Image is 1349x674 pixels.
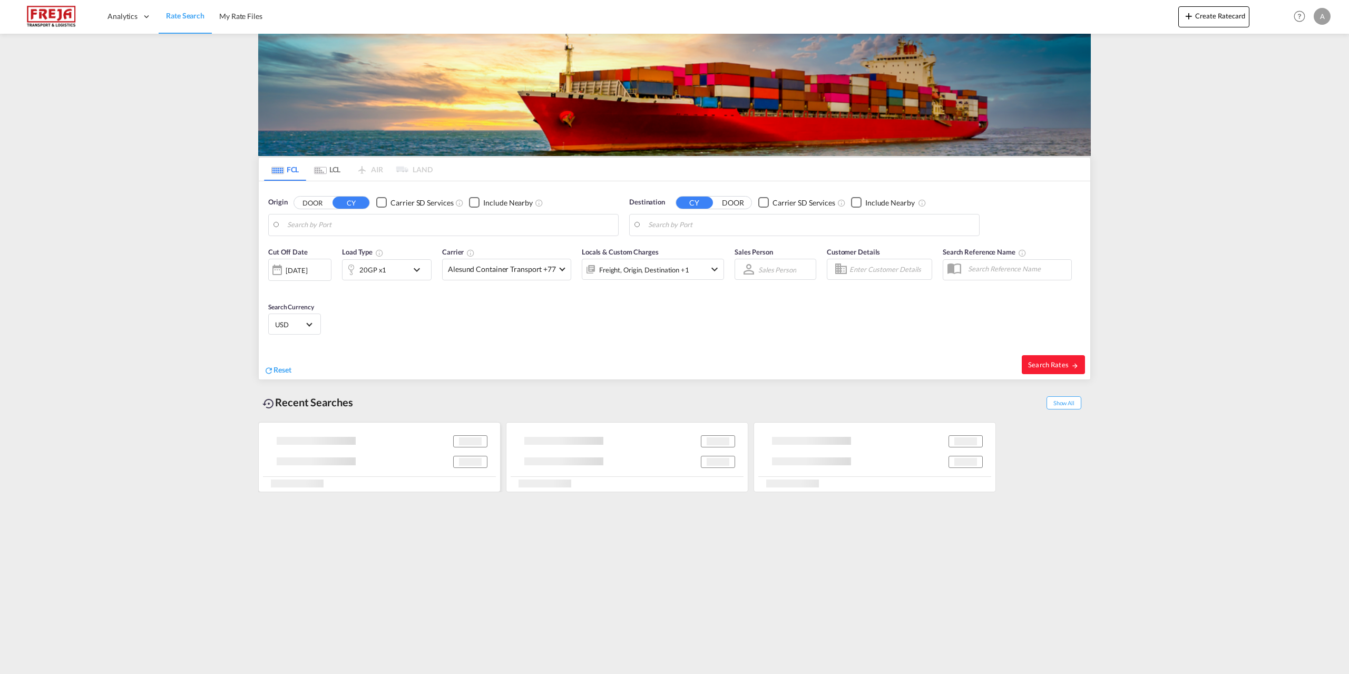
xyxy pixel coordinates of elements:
div: Include Nearby [483,198,533,208]
input: Search by Port [648,217,974,233]
md-icon: icon-backup-restore [262,397,275,410]
button: CY [333,197,369,209]
span: Search Currency [268,303,314,311]
span: USD [275,320,305,329]
span: My Rate Files [219,12,262,21]
span: Help [1291,7,1308,25]
span: Carrier [442,248,475,256]
input: Search by Port [287,217,613,233]
div: Include Nearby [865,198,915,208]
md-pagination-wrapper: Use the left and right arrow keys to navigate between tabs [264,158,433,181]
md-select: Select Currency: $ USDUnited States Dollar [274,317,315,332]
md-icon: icon-information-outline [375,249,384,257]
div: [DATE] [286,266,307,275]
span: Search Reference Name [943,248,1027,256]
input: Enter Customer Details [849,261,928,277]
md-icon: icon-chevron-down [410,263,428,276]
div: Help [1291,7,1314,26]
span: Sales Person [735,248,773,256]
div: Recent Searches [258,390,357,414]
button: CY [676,197,713,209]
img: LCL+%26+FCL+BACKGROUND.png [258,34,1091,156]
md-tab-item: FCL [264,158,306,181]
div: Freight Origin Destination Factory Stuffingicon-chevron-down [582,259,724,280]
md-checkbox: Checkbox No Ink [469,197,533,208]
md-tab-item: LCL [306,158,348,181]
img: 586607c025bf11f083711d99603023e7.png [16,5,87,28]
div: icon-refreshReset [264,365,291,376]
span: Locals & Custom Charges [582,248,659,256]
md-icon: The selected Trucker/Carrierwill be displayed in the rate results If the rates are from another f... [466,249,475,257]
span: Analytics [107,11,138,22]
button: DOOR [715,197,751,209]
input: Search Reference Name [963,261,1071,277]
span: Destination [629,197,665,208]
div: 20GP x1 [359,262,386,277]
button: DOOR [294,197,331,209]
div: Freight Origin Destination Factory Stuffing [599,262,689,277]
md-icon: icon-arrow-right [1071,362,1079,369]
div: [DATE] [268,259,331,281]
md-icon: icon-refresh [264,366,273,375]
span: Load Type [342,248,384,256]
md-checkbox: Checkbox No Ink [376,197,453,208]
span: Origin [268,197,287,208]
div: A [1314,8,1331,25]
md-icon: Unchecked: Search for CY (Container Yard) services for all selected carriers.Checked : Search for... [837,199,846,207]
span: Reset [273,365,291,374]
div: Origin DOOR CY Checkbox No InkUnchecked: Search for CY (Container Yard) services for all selected... [259,181,1090,379]
button: Search Ratesicon-arrow-right [1022,355,1085,374]
span: Cut Off Date [268,248,308,256]
md-icon: Your search will be saved by the below given name [1018,249,1027,257]
md-icon: Unchecked: Ignores neighbouring ports when fetching rates.Checked : Includes neighbouring ports w... [918,199,926,207]
div: Carrier SD Services [390,198,453,208]
md-select: Sales Person [757,262,797,277]
md-checkbox: Checkbox No Ink [758,197,835,208]
span: Show All [1047,396,1081,409]
span: Customer Details [827,248,880,256]
div: Carrier SD Services [773,198,835,208]
md-icon: icon-plus 400-fg [1182,9,1195,22]
md-checkbox: Checkbox No Ink [851,197,915,208]
span: Alesund Container Transport +77 [448,264,556,275]
md-icon: icon-chevron-down [708,263,721,276]
md-datepicker: Select [268,280,276,294]
span: Search Rates [1028,360,1079,369]
md-icon: Unchecked: Ignores neighbouring ports when fetching rates.Checked : Includes neighbouring ports w... [535,199,543,207]
div: 20GP x1icon-chevron-down [342,259,432,280]
span: Rate Search [166,11,204,20]
button: icon-plus 400-fgCreate Ratecard [1178,6,1249,27]
md-icon: Unchecked: Search for CY (Container Yard) services for all selected carriers.Checked : Search for... [455,199,464,207]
